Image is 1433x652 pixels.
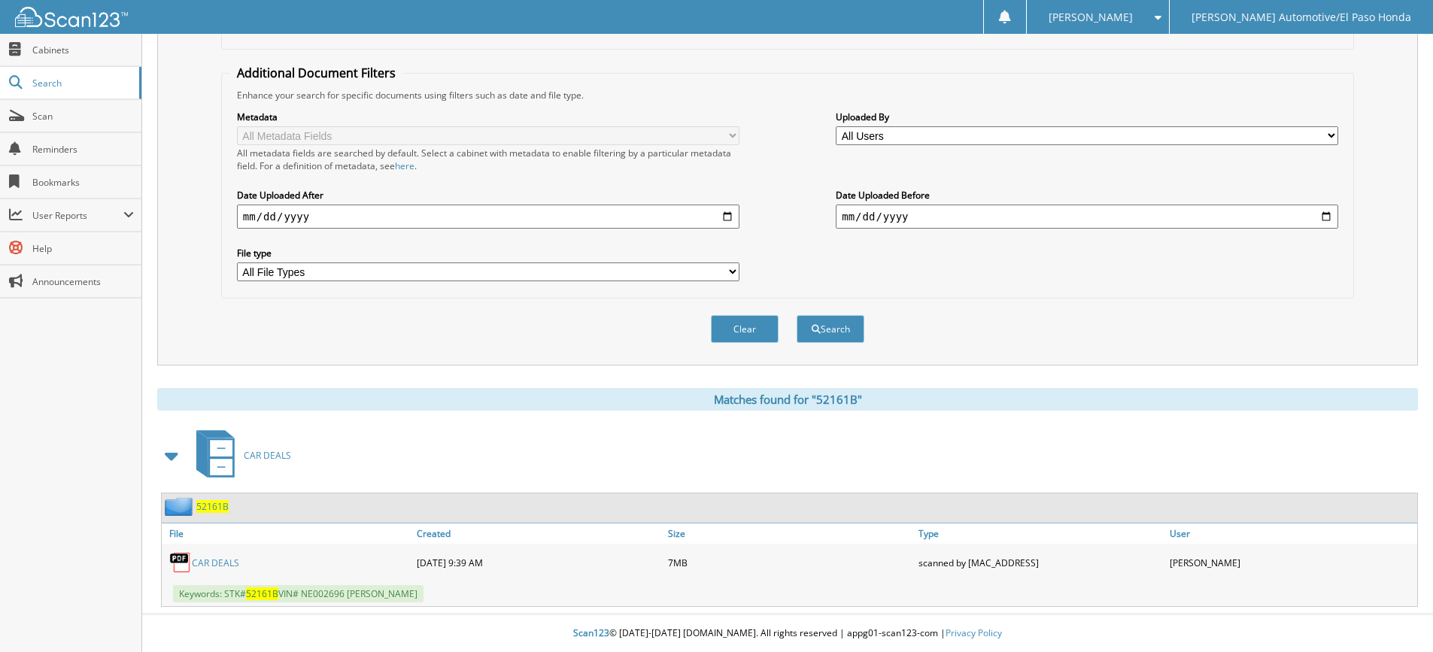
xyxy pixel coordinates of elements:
[15,7,128,27] img: scan123-logo-white.svg
[244,449,291,462] span: CAR DEALS
[142,615,1433,652] div: © [DATE]-[DATE] [DOMAIN_NAME]. All rights reserved | appg01-scan123-com |
[162,523,413,544] a: File
[1358,580,1433,652] iframe: Chat Widget
[664,547,915,578] div: 7MB
[229,65,403,81] legend: Additional Document Filters
[836,205,1338,229] input: end
[192,556,239,569] a: CAR DEALS
[237,189,739,202] label: Date Uploaded After
[246,587,278,600] span: 52161B
[1166,547,1417,578] div: [PERSON_NAME]
[664,523,915,544] a: Size
[32,44,134,56] span: Cabinets
[237,247,739,259] label: File type
[187,426,291,485] a: CAR DEALS
[32,242,134,255] span: Help
[32,110,134,123] span: Scan
[836,189,1338,202] label: Date Uploaded Before
[413,523,664,544] a: Created
[395,159,414,172] a: here
[32,209,123,222] span: User Reports
[169,551,192,574] img: PDF.png
[413,547,664,578] div: [DATE] 9:39 AM
[32,77,132,89] span: Search
[1192,13,1411,22] span: [PERSON_NAME] Automotive/El Paso Honda
[32,275,134,288] span: Announcements
[196,500,229,513] a: 52161B
[1166,523,1417,544] a: User
[836,111,1338,123] label: Uploaded By
[915,523,1166,544] a: Type
[915,547,1166,578] div: scanned by [MAC_ADDRESS]
[237,111,739,123] label: Metadata
[946,626,1002,639] a: Privacy Policy
[237,147,739,172] div: All metadata fields are searched by default. Select a cabinet with metadata to enable filtering b...
[32,143,134,156] span: Reminders
[237,205,739,229] input: start
[1049,13,1133,22] span: [PERSON_NAME]
[32,176,134,189] span: Bookmarks
[573,626,609,639] span: Scan123
[165,497,196,516] img: folder2.png
[711,315,779,343] button: Clear
[157,388,1418,411] div: Matches found for "52161B"
[173,585,424,602] span: Keywords: STK# VIN# NE002696 [PERSON_NAME]
[797,315,864,343] button: Search
[229,89,1346,102] div: Enhance your search for specific documents using filters such as date and file type.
